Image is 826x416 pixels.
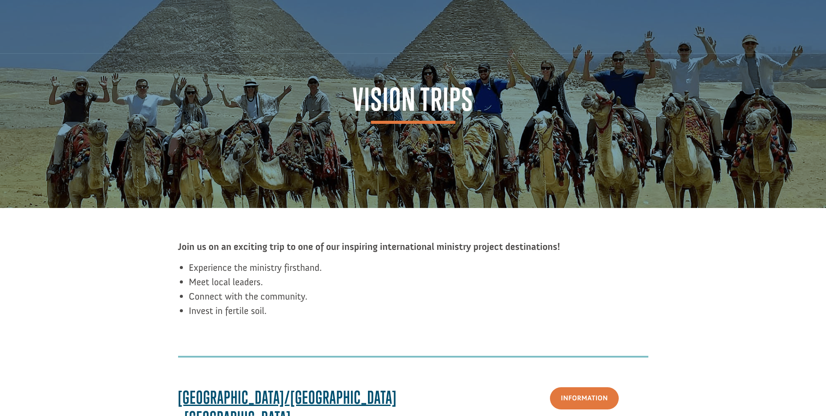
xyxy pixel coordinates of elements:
[189,305,267,317] span: Invest in fertile soil.
[189,262,322,273] span: Experience the ministry firsthand.
[550,387,619,409] a: Information
[189,290,307,302] span: Connect with the community.
[189,276,263,288] span: Meet local leaders.
[178,241,560,252] strong: Join us on an exciting trip to one of our inspiring international ministry project destinations!
[353,84,474,124] span: Vision Trips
